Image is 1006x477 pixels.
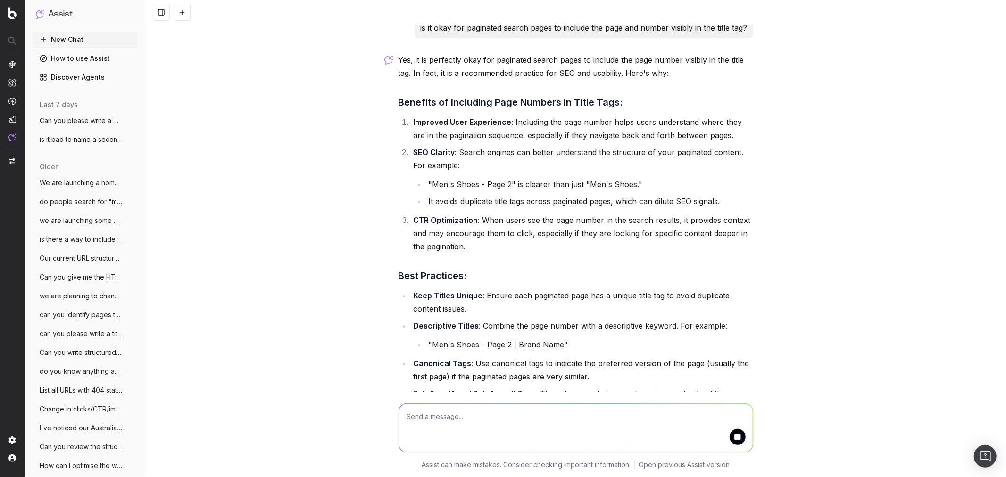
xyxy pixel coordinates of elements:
span: older [40,162,58,172]
button: I've noticed our Australian homepage (ht [32,420,138,436]
button: is it bad to name a second iteration of [32,132,138,147]
span: How can I optimise the website for AI? [40,461,123,470]
button: do you know anything about AI news? [32,364,138,379]
span: We are launching a homewares collection [40,178,123,188]
button: can you please write a title tag for a n [32,326,138,341]
span: do you know anything about AI news? [40,367,123,376]
button: Our current URL structure for pages beyo [32,251,138,266]
button: Change in clicks/CTR/impressions over la [32,402,138,417]
strong: Improved User Experience [414,117,512,127]
h3: Best Practices: [399,268,753,283]
button: We are launching a homewares collection [32,175,138,190]
button: we are planning to change our category p [32,288,138,304]
span: is there a way to include all paginated [40,235,123,244]
img: Botify logo [8,7,17,19]
button: we are launching some plus size adaptive [32,213,138,228]
span: Can you please write a URL, H1, title ta [40,116,123,125]
a: Open previous Assist version [639,460,730,469]
h3: Benefits of Including Page Numbers in Title Tags: [399,95,753,110]
span: do people search for "modal" when lookin [40,197,123,206]
button: is there a way to include all paginated [32,232,138,247]
li: : Combine the page number with a descriptive keyword. For example: [411,319,753,351]
p: Yes, it is perfectly okay for paginated search pages to include the page number visibly in the ti... [399,53,753,80]
p: is it okay for paginated search pages to include the page and number visibly in the title tag? [421,21,748,34]
button: Assist [36,8,134,21]
span: Can you write structured data for this p [40,348,123,357]
strong: Keep Titles Unique [414,291,483,300]
button: Can you write structured data for this p [32,345,138,360]
a: Discover Agents [32,70,138,85]
div: Open Intercom Messenger [974,445,997,468]
img: Assist [36,9,44,18]
button: New Chat [32,32,138,47]
strong: Canonical Tags [414,359,472,368]
li: : Search engines can better understand the structure of your paginated content. For example: [411,146,753,208]
li: : These tags can help search engines understand the relationship between paginated pages. [411,387,753,413]
span: Can you review the structured data on th [40,442,123,452]
span: is it bad to name a second iteration of [40,135,123,144]
span: we are planning to change our category p [40,291,123,301]
li: : Ensure each paginated page has a unique title tag to avoid duplicate content issues. [411,289,753,315]
span: Can you give me the HTML code for an ind [40,272,123,282]
img: Assist [8,133,16,141]
span: we are launching some plus size adaptive [40,216,123,225]
strong: SEO Clarity [414,148,455,157]
strong: Rel="next" and Rel="prev" Tags [414,389,536,398]
li: : Including the page number helps users understand where they are in the pagination sequence, esp... [411,115,753,142]
span: can you please write a title tag for a n [40,329,123,338]
li: "Men's Shoes - Page 2 | Brand Name" [426,338,753,351]
img: My account [8,454,16,462]
li: "Men's Shoes - Page 2" is clearer than just "Men's Shoes." [426,178,753,191]
img: Intelligence [8,79,16,87]
button: List all URLs with 404 status code from [32,383,138,398]
img: Activation [8,97,16,105]
button: can you identify pages that have had sig [32,307,138,322]
li: : Use canonical tags to indicate the preferred version of the page (usually the first page) if th... [411,357,753,383]
img: Setting [8,436,16,444]
li: : When users see the page number in the search results, it provides context and may encourage the... [411,214,753,253]
button: Can you review the structured data on th [32,439,138,454]
span: last 7 days [40,100,78,109]
img: Botify assist logo [384,55,393,65]
button: do people search for "modal" when lookin [32,194,138,209]
img: Switch project [9,158,15,164]
strong: Descriptive Titles [414,321,479,330]
button: Can you please write a URL, H1, title ta [32,113,138,128]
a: How to use Assist [32,51,138,66]
h1: Assist [48,8,73,21]
span: can you identify pages that have had sig [40,310,123,320]
button: How can I optimise the website for AI? [32,458,138,473]
img: Analytics [8,61,16,68]
span: Change in clicks/CTR/impressions over la [40,404,123,414]
li: It avoids duplicate title tags across paginated pages, which can dilute SEO signals. [426,195,753,208]
strong: CTR Optimization [414,215,478,225]
span: I've noticed our Australian homepage (ht [40,423,123,433]
span: Our current URL structure for pages beyo [40,254,123,263]
span: List all URLs with 404 status code from [40,386,123,395]
p: Assist can make mistakes. Consider checking important information. [422,460,631,469]
img: Studio [8,115,16,123]
button: Can you give me the HTML code for an ind [32,270,138,285]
